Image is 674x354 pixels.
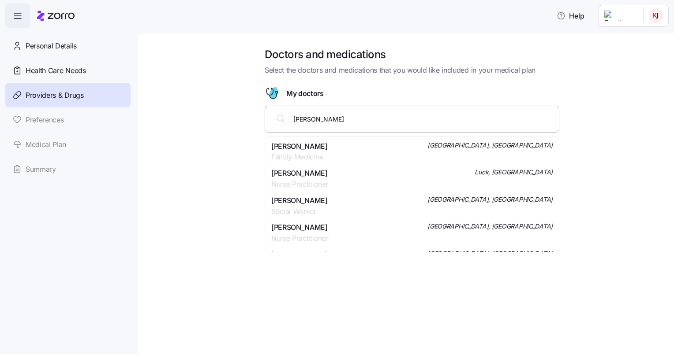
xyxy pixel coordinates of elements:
span: [GEOGRAPHIC_DATA], [GEOGRAPHIC_DATA] [427,222,553,231]
span: [PERSON_NAME] [271,168,328,179]
button: Help [550,7,592,25]
span: [GEOGRAPHIC_DATA], [GEOGRAPHIC_DATA] [427,141,553,150]
img: Employer logo [604,11,636,21]
span: Nurse Practitioner [271,233,328,244]
span: Family Medicine [271,151,328,162]
input: Search your doctors [293,114,554,124]
a: Summary [5,157,131,181]
span: Social Worker [271,206,328,217]
span: Help [557,11,584,21]
a: Providers & Drugs [5,83,131,107]
a: Medical Plan [5,132,131,157]
span: Select the doctors and medications that you would like included in your medical plan [265,65,559,76]
span: Nurse Practitioner [271,179,328,190]
svg: Doctor figure [265,86,279,100]
a: Health Care Needs [5,58,131,83]
span: Luck, [GEOGRAPHIC_DATA] [475,168,553,177]
img: b74eedf3c3418a76dd22243257937aa3 [649,9,663,23]
span: My doctors [286,88,324,99]
span: [GEOGRAPHIC_DATA], [GEOGRAPHIC_DATA] [427,249,553,258]
span: [PERSON_NAME] [271,249,328,260]
span: Health Care Needs [26,65,86,76]
span: [GEOGRAPHIC_DATA], [GEOGRAPHIC_DATA] [427,195,553,204]
a: Personal Details [5,33,131,58]
span: [PERSON_NAME] [271,141,328,152]
span: [PERSON_NAME] [271,195,328,206]
span: Personal Details [26,41,77,52]
span: [PERSON_NAME] [271,222,328,233]
a: Preferences [5,107,131,132]
h1: Doctors and medications [265,48,559,61]
span: Providers & Drugs [26,90,84,101]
